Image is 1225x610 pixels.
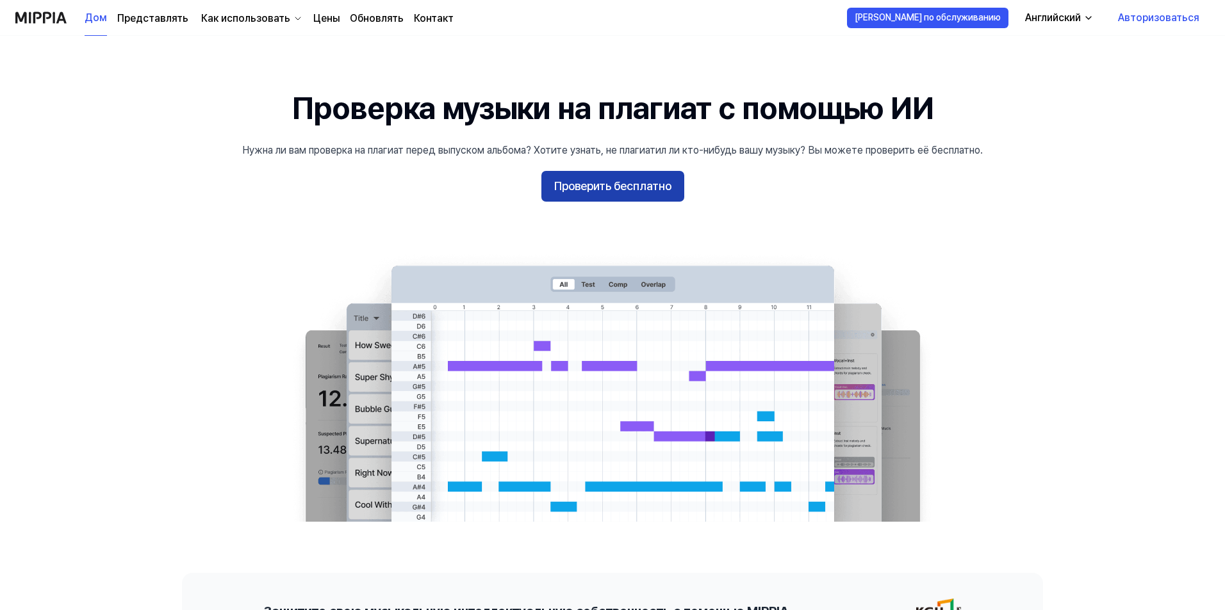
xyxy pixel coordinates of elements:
[414,11,454,26] a: Контакт
[1015,5,1101,31] button: Английский
[541,171,684,202] button: Проверить бесплатно
[1025,12,1081,24] font: Английский
[847,8,1008,28] button: [PERSON_NAME] по обслуживанию
[279,253,946,522] img: основное изображение
[199,11,303,26] button: Как использовать
[414,12,454,24] font: Контакт
[85,1,107,36] a: Дом
[201,12,290,24] font: Как использовать
[313,11,340,26] a: Цены
[242,144,983,156] font: Нужна ли вам проверка на плагиат перед выпуском альбома? Хотите узнать, не плагиатил ли кто-нибуд...
[554,179,671,193] font: Проверить бесплатно
[117,11,188,26] a: Представлять
[85,12,107,24] font: Дом
[1118,12,1199,24] font: Авторизоваться
[855,12,1001,22] font: [PERSON_NAME] по обслуживанию
[313,12,340,24] font: Цены
[117,12,188,24] font: Представлять
[350,12,404,24] font: Обновлять
[292,90,934,127] font: Проверка музыки на плагиат с помощью ИИ
[350,11,404,26] a: Обновлять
